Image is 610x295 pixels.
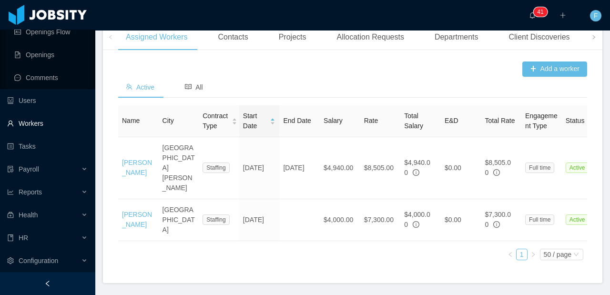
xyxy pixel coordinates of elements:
[493,221,500,228] span: info-circle
[485,117,515,124] span: Total Rate
[364,117,378,124] span: Rate
[19,257,58,264] span: Configuration
[108,35,113,40] i: icon: left
[271,24,314,51] div: Projects
[320,199,360,241] td: $4,000.00
[283,117,311,124] span: End Date
[537,7,540,17] p: 4
[270,117,275,123] div: Sort
[232,117,237,120] i: icon: caret-up
[122,159,152,176] a: [PERSON_NAME]
[360,137,401,199] td: $8,505.00
[591,35,596,40] i: icon: right
[413,221,419,228] span: info-circle
[239,199,280,241] td: [DATE]
[7,189,14,195] i: icon: line-chart
[7,166,14,173] i: icon: file-protect
[185,83,203,91] span: All
[517,249,527,260] a: 1
[320,137,360,199] td: $4,940.00
[445,164,461,172] span: $0.00
[159,199,199,241] td: [GEOGRAPHIC_DATA]
[203,214,229,225] span: Staffing
[203,163,229,173] span: Staffing
[505,249,516,260] li: Previous Page
[522,61,587,77] button: icon: plusAdd a worker
[14,22,88,41] a: icon: idcardOpenings Flow
[279,137,320,199] td: [DATE]
[7,91,88,110] a: icon: robotUsers
[19,234,28,242] span: HR
[329,24,411,51] div: Allocation Requests
[185,83,192,90] i: icon: read
[19,165,39,173] span: Payroll
[118,24,195,51] div: Assigned Workers
[404,112,423,130] span: Total Salary
[501,24,577,51] div: Client Discoveries
[19,211,38,219] span: Health
[122,117,140,124] span: Name
[508,252,513,257] i: icon: left
[573,252,579,258] i: icon: down
[211,24,256,51] div: Contacts
[270,117,275,120] i: icon: caret-up
[7,257,14,264] i: icon: setting
[122,211,152,228] a: [PERSON_NAME]
[525,163,554,173] span: Full time
[594,10,598,21] span: F
[559,12,566,19] i: icon: plus
[445,216,461,224] span: $0.00
[566,214,589,225] span: Active
[203,111,228,131] span: Contract Type
[7,212,14,218] i: icon: medicine-box
[544,249,571,260] div: 50 / page
[540,7,544,17] p: 1
[19,188,42,196] span: Reports
[404,159,430,176] span: $4,940.00
[243,111,266,131] span: Start Date
[14,68,88,87] a: icon: messageComments
[566,163,589,173] span: Active
[7,114,88,133] a: icon: userWorkers
[324,117,343,124] span: Salary
[427,24,486,51] div: Departments
[404,211,430,228] span: $4,000.00
[485,159,511,176] span: $8,505.00
[232,117,237,123] div: Sort
[493,169,500,176] span: info-circle
[445,117,458,124] span: E&D
[159,137,199,199] td: [GEOGRAPHIC_DATA][PERSON_NAME]
[566,117,585,124] span: Status
[485,211,511,228] span: $7,300.00
[533,7,547,17] sup: 41
[525,112,558,130] span: Engagement Type
[14,45,88,64] a: icon: file-textOpenings
[239,137,280,199] td: [DATE]
[232,121,237,123] i: icon: caret-down
[7,234,14,241] i: icon: book
[530,252,536,257] i: icon: right
[163,117,174,124] span: City
[126,83,132,90] i: icon: team
[529,12,536,19] i: icon: bell
[7,137,88,156] a: icon: profileTasks
[413,169,419,176] span: info-circle
[528,249,539,260] li: Next Page
[360,199,401,241] td: $7,300.00
[126,83,154,91] span: Active
[270,121,275,123] i: icon: caret-down
[525,214,554,225] span: Full time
